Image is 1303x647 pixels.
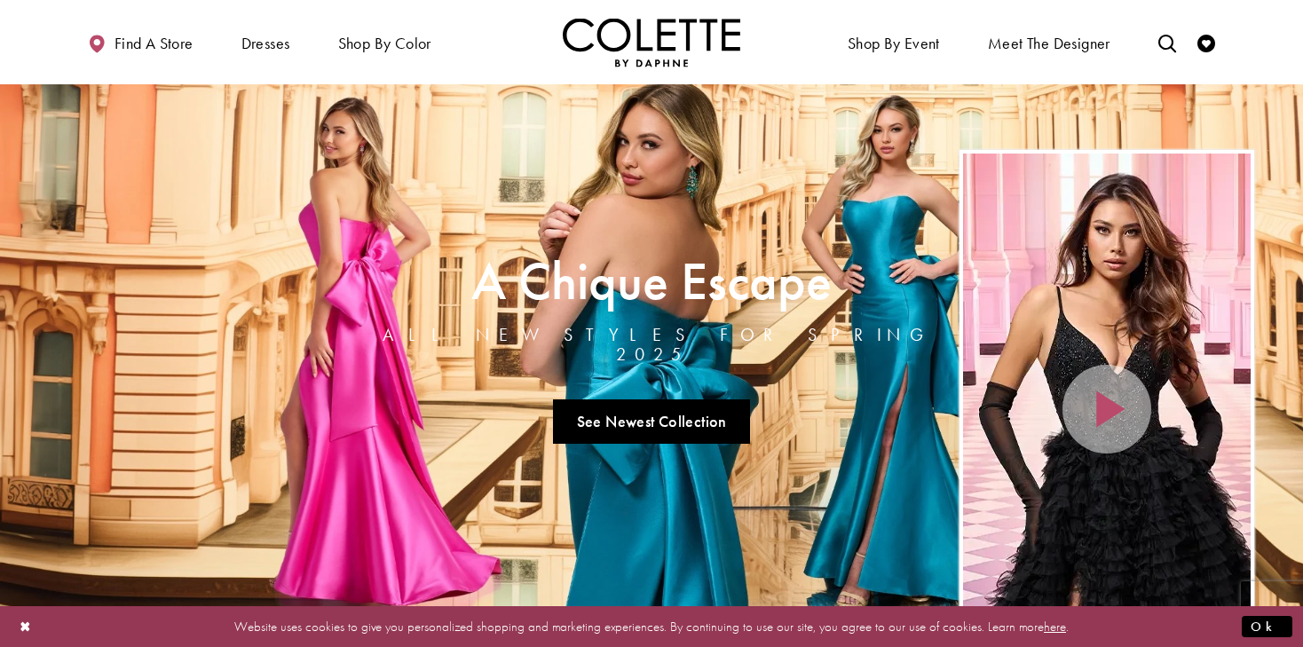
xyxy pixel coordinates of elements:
button: Submit Dialog [1242,615,1292,637]
ul: Slider Links [344,392,959,451]
a: here [1044,617,1066,635]
button: Close Dialog [11,611,41,642]
a: See Newest Collection A Chique Escape All New Styles For Spring 2025 [553,399,750,444]
p: Website uses cookies to give you personalized shopping and marketing experiences. By continuing t... [128,614,1175,638]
